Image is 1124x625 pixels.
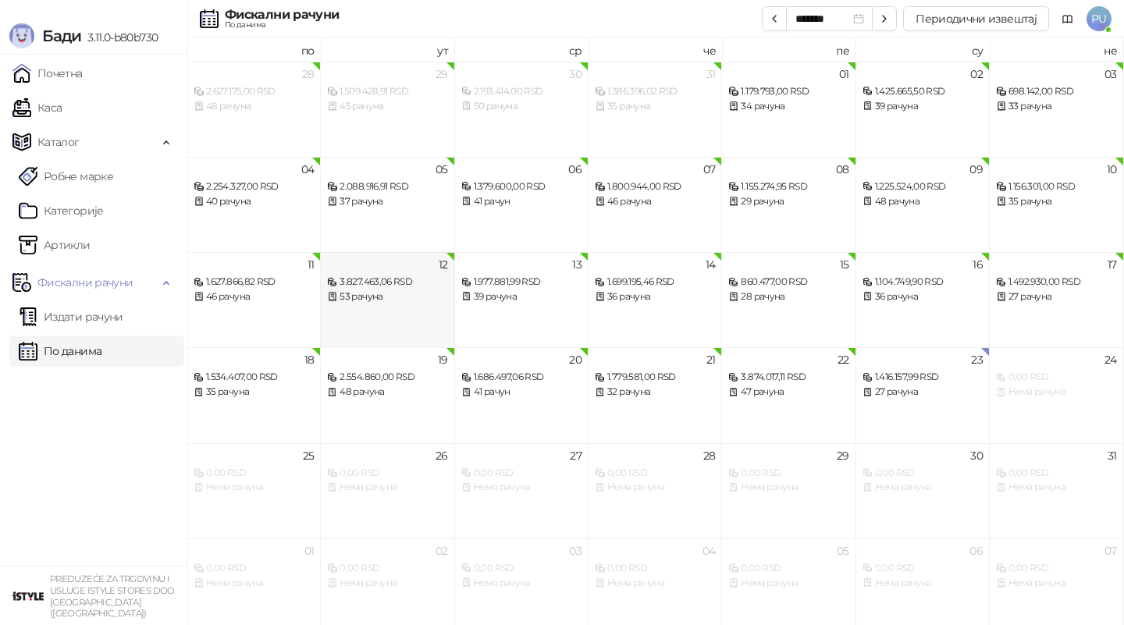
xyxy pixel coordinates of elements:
[461,84,582,99] div: 2.193.414,00 RSD
[728,576,848,591] div: Нема рачуна
[1104,354,1117,365] div: 24
[19,336,101,367] a: По данима
[996,370,1116,385] div: 0,00 RSD
[327,480,447,495] div: Нема рачуна
[321,252,454,347] td: 2025-08-12
[194,179,314,194] div: 2.254.327,00 RSD
[706,69,716,80] div: 31
[1108,259,1117,270] div: 17
[1107,164,1117,175] div: 10
[12,58,83,89] a: Почетна
[863,561,983,576] div: 0,00 RSD
[42,27,81,45] span: Бади
[863,84,983,99] div: 1.425.665,50 RSD
[461,576,582,591] div: Нема рачуна
[1104,545,1117,556] div: 07
[327,84,447,99] div: 1.509.428,91 RSD
[996,194,1116,209] div: 35 рачуна
[728,370,848,385] div: 3.874.017,11 RSD
[461,466,582,481] div: 0,00 RSD
[194,385,314,400] div: 35 рачуна
[461,194,582,209] div: 41 рачун
[321,37,454,62] th: ут
[327,289,447,304] div: 53 рачуна
[595,385,715,400] div: 32 рачуна
[194,194,314,209] div: 40 рачуна
[455,62,589,157] td: 2025-07-30
[194,561,314,576] div: 0,00 RSD
[12,92,62,123] a: Каса
[589,347,722,442] td: 2025-08-21
[728,561,848,576] div: 0,00 RSD
[595,289,715,304] div: 36 рачуна
[438,354,448,365] div: 19
[194,576,314,591] div: Нема рачуна
[569,545,582,556] div: 03
[863,370,983,385] div: 1.416.157,99 RSD
[722,443,855,538] td: 2025-08-29
[50,574,175,619] small: PREDUZEĆE ZA TRGOVINU I USLUGE ISTYLE STORES DOO [GEOGRAPHIC_DATA] ([GEOGRAPHIC_DATA])
[9,23,34,48] img: Logo
[461,370,582,385] div: 1.686.497,06 RSD
[1055,6,1080,31] a: Документација
[1104,69,1117,80] div: 03
[37,267,133,298] span: Фискални рачуни
[863,99,983,114] div: 39 рачуна
[589,62,722,157] td: 2025-07-31
[12,581,44,612] img: 64x64-companyLogo-77b92cf4-9946-4f36-9751-bf7bb5fd2c7d.png
[461,99,582,114] div: 50 рачуна
[321,347,454,442] td: 2025-08-19
[856,443,990,538] td: 2025-08-30
[903,6,1049,31] button: Периодични извештај
[81,30,158,44] span: 3.11.0-b80b730
[728,84,848,99] div: 1.179.793,00 RSD
[728,385,848,400] div: 47 рачуна
[194,289,314,304] div: 46 рачуна
[856,62,990,157] td: 2025-08-02
[570,450,582,461] div: 27
[187,252,321,347] td: 2025-08-11
[187,37,321,62] th: по
[728,275,848,289] div: 860.477,00 RSD
[706,259,716,270] div: 14
[595,480,715,495] div: Нема рачуна
[996,289,1116,304] div: 27 рачуна
[971,354,983,365] div: 23
[728,194,848,209] div: 29 рачуна
[970,69,983,80] div: 02
[194,84,314,99] div: 2.627.175,00 RSD
[19,195,104,226] a: Категорије
[455,252,589,347] td: 2025-08-13
[722,347,855,442] td: 2025-08-22
[728,99,848,114] div: 34 рачуна
[19,301,123,332] a: Издати рачуни
[194,480,314,495] div: Нема рачуна
[327,576,447,591] div: Нема рачуна
[969,545,983,556] div: 06
[568,164,582,175] div: 06
[461,179,582,194] div: 1.379.600,00 RSD
[990,252,1123,347] td: 2025-08-17
[572,259,582,270] div: 13
[461,385,582,400] div: 41 рачун
[327,179,447,194] div: 2.088.916,91 RSD
[187,347,321,442] td: 2025-08-18
[990,157,1123,252] td: 2025-08-10
[863,194,983,209] div: 48 рачуна
[837,545,849,556] div: 05
[321,62,454,157] td: 2025-07-29
[863,480,983,495] div: Нема рачуна
[970,450,983,461] div: 30
[728,179,848,194] div: 1.155.274,95 RSD
[836,164,849,175] div: 08
[327,275,447,289] div: 3.827.463,06 RSD
[595,370,715,385] div: 1.779.581,00 RSD
[595,179,715,194] div: 1.800.944,00 RSD
[706,354,716,365] div: 21
[856,37,990,62] th: су
[595,576,715,591] div: Нема рачуна
[996,576,1116,591] div: Нема рачуна
[194,466,314,481] div: 0,00 RSD
[187,157,321,252] td: 2025-08-04
[728,466,848,481] div: 0,00 RSD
